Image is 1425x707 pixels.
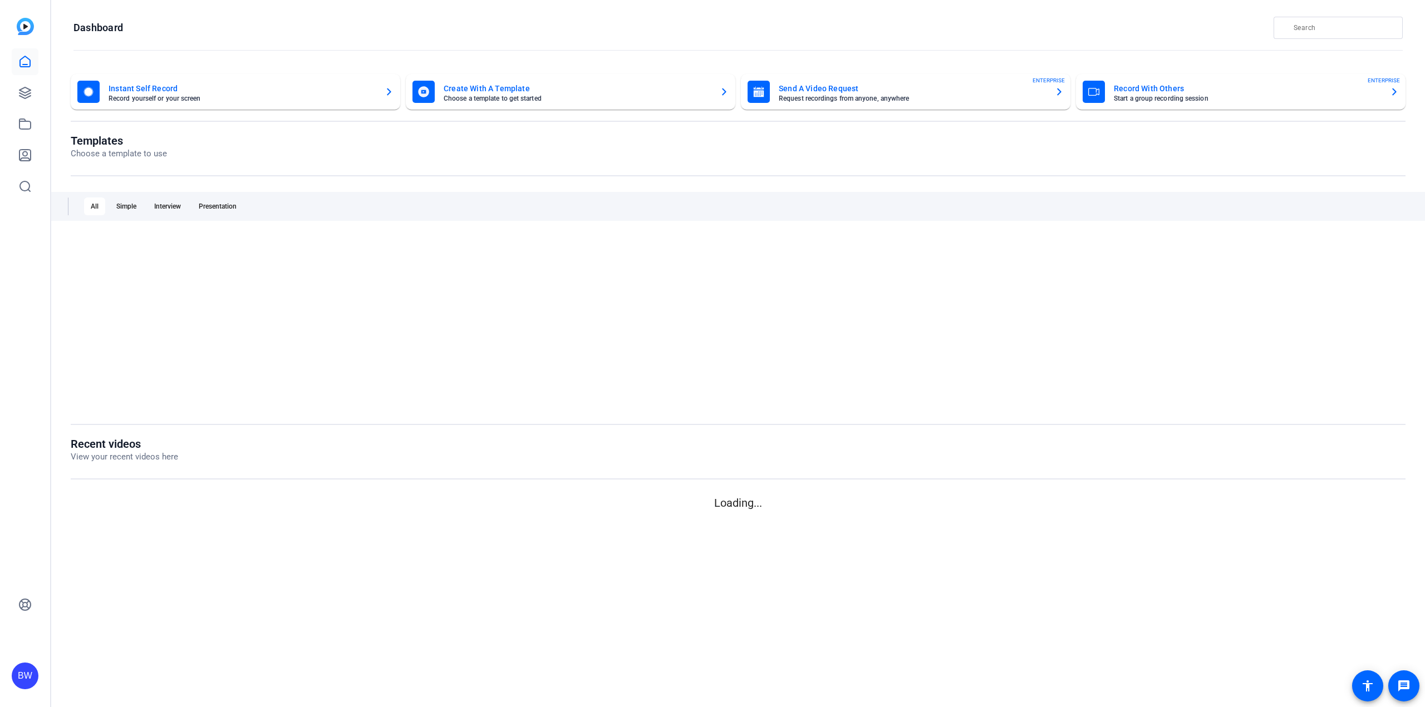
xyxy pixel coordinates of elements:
mat-card-title: Send A Video Request [779,82,1046,95]
mat-card-subtitle: Record yourself or your screen [109,95,376,102]
div: Interview [148,197,188,215]
mat-card-title: Instant Self Record [109,82,376,95]
p: Choose a template to use [71,147,167,160]
mat-card-subtitle: Start a group recording session [1114,95,1381,102]
mat-card-subtitle: Request recordings from anyone, anywhere [779,95,1046,102]
mat-card-title: Record With Others [1114,82,1381,95]
button: Create With A TemplateChoose a template to get started [406,74,735,110]
mat-icon: accessibility [1361,679,1374,693]
mat-icon: message [1397,679,1411,693]
div: Simple [110,197,143,215]
p: View your recent videos here [71,451,178,463]
mat-card-subtitle: Choose a template to get started [444,95,711,102]
mat-card-title: Create With A Template [444,82,711,95]
div: All [84,197,105,215]
input: Search [1294,21,1394,34]
span: ENTERPRISE [1033,76,1065,85]
h1: Templates [71,134,167,147]
h1: Recent videos [71,437,178,451]
h1: Dashboard [73,21,123,34]
img: blue-gradient.svg [17,18,34,35]
div: Presentation [192,197,243,215]
button: Instant Self RecordRecord yourself or your screen [71,74,400,110]
span: ENTERPRISE [1368,76,1400,85]
p: Loading... [71,495,1406,511]
button: Record With OthersStart a group recording sessionENTERPRISE [1076,74,1406,110]
div: BW [12,662,38,689]
button: Send A Video RequestRequest recordings from anyone, anywhereENTERPRISE [741,74,1070,110]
